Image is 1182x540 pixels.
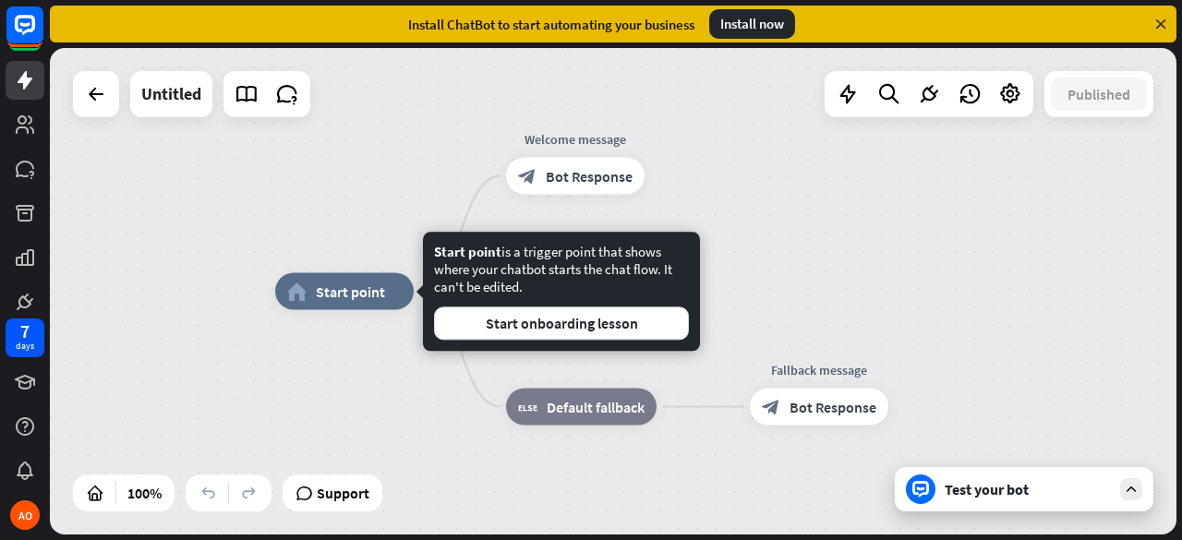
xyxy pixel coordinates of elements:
div: Untitled [141,71,201,117]
div: Install now [709,9,795,39]
i: block_bot_response [762,398,780,416]
div: days [16,340,34,353]
i: block_bot_response [518,167,537,186]
span: Default fallback [547,398,645,416]
span: Start point [434,243,501,260]
div: 7 [20,323,30,340]
div: is a trigger point that shows where your chatbot starts the chat flow. It can't be edited. [434,243,689,340]
i: home_2 [287,282,307,301]
span: Bot Response [790,398,876,416]
i: block_fallback [518,398,537,416]
button: Open LiveChat chat widget [15,7,70,63]
div: AO [10,500,40,530]
button: Published [1051,78,1147,111]
div: Fallback message [736,361,902,379]
a: 7 days [6,318,44,357]
button: Start onboarding lesson [434,306,689,340]
div: Test your bot [945,480,1111,498]
div: Install ChatBot to start automating your business [408,16,694,33]
div: Welcome message [492,130,658,149]
span: Bot Response [546,167,633,186]
span: Start point [316,282,385,301]
div: 100% [122,478,167,508]
span: Support [317,478,369,508]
